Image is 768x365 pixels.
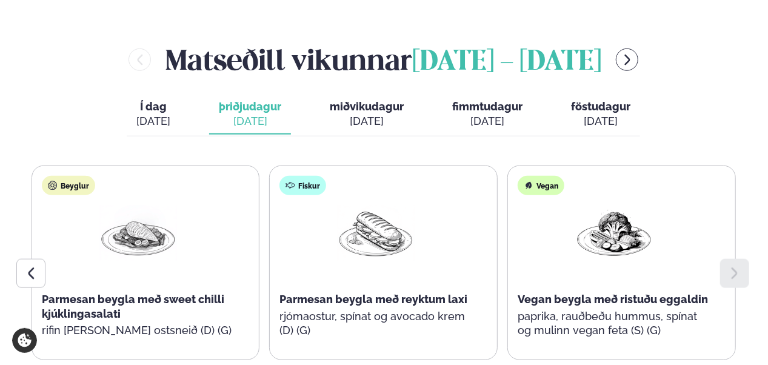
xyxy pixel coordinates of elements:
[571,100,630,113] span: föstudagur
[412,49,601,76] span: [DATE] - [DATE]
[452,114,523,129] div: [DATE]
[575,205,653,261] img: Vegan.png
[209,95,291,135] button: þriðjudagur [DATE]
[518,309,710,338] p: paprika, rauðbeðu hummus, spínat og mulinn vegan feta (S) (G)
[320,95,413,135] button: miðvikudagur [DATE]
[48,181,58,190] img: bagle-new-16px.svg
[285,181,295,190] img: fish.svg
[129,49,151,71] button: menu-btn-left
[127,95,180,135] button: Í dag [DATE]
[518,293,708,306] span: Vegan beygla með ristuðu eggaldin
[99,205,177,261] img: Chicken-breast.png
[42,293,224,320] span: Parmesan beygla með sweet chilli kjúklingasalati
[136,99,170,114] span: Í dag
[12,328,37,353] a: Cookie settings
[571,114,630,129] div: [DATE]
[337,205,415,261] img: Panini.png
[219,100,281,113] span: þriðjudagur
[452,100,523,113] span: fimmtudagur
[165,40,601,79] h2: Matseðill vikunnar
[524,181,533,190] img: Vegan.svg
[442,95,532,135] button: fimmtudagur [DATE]
[616,49,638,71] button: menu-btn-right
[561,95,640,135] button: föstudagur [DATE]
[279,176,326,195] div: Fiskur
[518,176,564,195] div: Vegan
[42,323,235,338] p: rifin [PERSON_NAME] ostsneið (D) (G)
[330,114,404,129] div: [DATE]
[279,293,467,306] span: Parmesan beygla með reyktum laxi
[279,309,472,338] p: rjómaostur, spínat og avocado krem (D) (G)
[219,114,281,129] div: [DATE]
[42,176,95,195] div: Beyglur
[136,114,170,129] div: [DATE]
[330,100,404,113] span: miðvikudagur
